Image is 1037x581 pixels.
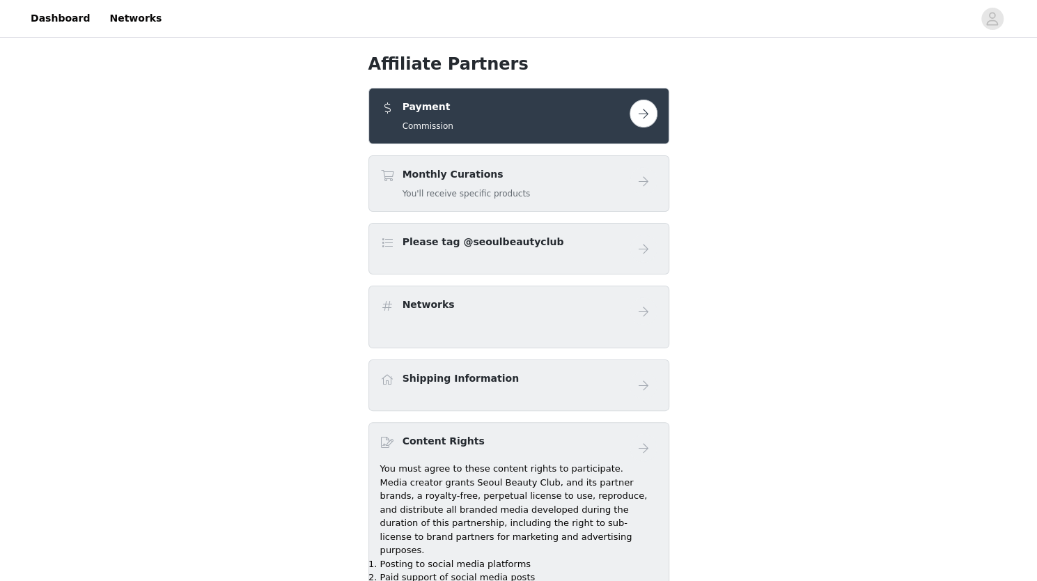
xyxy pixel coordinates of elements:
[403,120,453,132] h5: Commission
[380,557,657,571] li: Posting to social media platforms
[985,8,999,30] div: avatar
[403,371,519,386] h4: Shipping Information
[22,3,98,34] a: Dashboard
[403,297,455,312] h4: Networks
[380,476,657,557] p: Media creator grants Seoul Beauty Club, and its partner brands, a royalty-free, perpetual license...
[368,88,669,144] div: Payment
[403,434,485,449] h4: Content Rights
[403,100,453,114] h4: Payment
[403,187,531,200] h5: You'll receive specific products
[368,52,669,77] h1: Affiliate Partners
[403,167,531,182] h4: Monthly Curations
[101,3,170,34] a: Networks
[403,235,564,249] h4: Please tag @seoulbeautyclub
[368,359,669,411] div: Shipping Information
[380,462,657,476] p: You must agree to these content rights to participate.
[368,223,669,274] div: Please tag @seoulbeautyclub
[368,155,669,212] div: Monthly Curations
[368,286,669,348] div: Networks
